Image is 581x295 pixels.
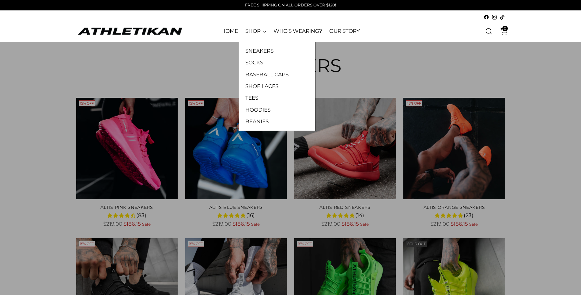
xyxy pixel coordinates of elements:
a: Open cart modal [496,25,508,37]
p: FREE SHIPPING ON ALL ORDERS OVER $120! [245,2,336,8]
a: SHOP [245,25,266,38]
a: Open search modal [483,25,495,37]
a: ATHLETIKAN [76,26,183,36]
a: OUR STORY [329,25,360,38]
a: HOME [221,25,238,38]
a: WHO'S WEARING? [274,25,322,38]
span: 0 [502,26,508,31]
